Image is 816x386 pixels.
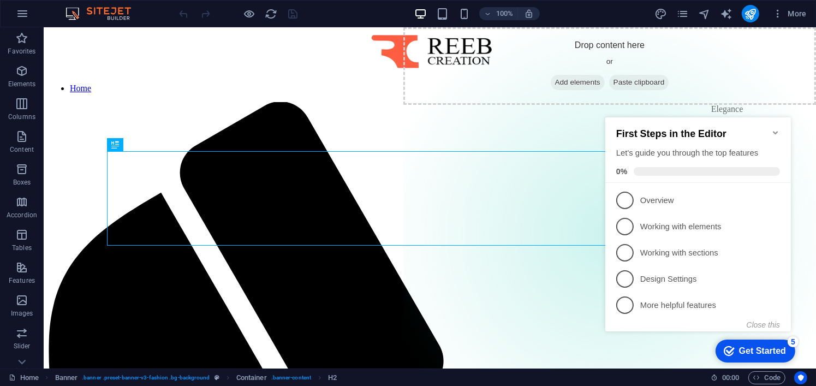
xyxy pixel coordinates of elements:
button: 100% [479,7,518,20]
button: Close this [146,219,179,228]
div: Minimize checklist [170,27,179,36]
div: Get Started 5 items remaining, 0% complete [115,239,194,262]
a: Click to cancel selection. Double-click to open Pages [9,371,39,384]
button: navigator [698,7,711,20]
li: Design Settings [4,165,190,191]
button: text_generator [720,7,733,20]
p: Boxes [13,178,31,187]
button: Code [748,371,785,384]
button: pages [676,7,689,20]
p: Working with sections [39,146,170,158]
span: : [730,373,731,382]
h2: First Steps in the Editor [15,27,179,39]
button: reload [265,7,278,20]
i: Navigator [698,8,711,20]
li: More helpful features [4,191,190,217]
h6: 100% [496,7,513,20]
i: AI Writer [720,8,732,20]
p: Content [10,145,34,154]
i: This element is a customizable preset [215,375,219,381]
button: More [768,5,811,22]
span: 00 00 [722,371,739,384]
span: 0% [15,66,33,75]
p: Slider [14,342,31,351]
button: design [654,7,668,20]
p: Overview [39,94,170,105]
li: Working with elements [4,112,190,139]
i: On resize automatically adjust zoom level to fit chosen device. [524,9,534,19]
nav: breadcrumb [55,371,337,384]
li: Working with sections [4,139,190,165]
p: Tables [12,244,32,252]
button: publish [742,5,759,22]
span: Add elements [507,47,561,63]
span: Click to select. Double-click to edit [55,371,78,384]
p: Accordion [7,211,37,219]
span: Click to select. Double-click to edit [328,371,337,384]
p: Columns [8,112,35,121]
span: Click to select. Double-click to edit [236,371,267,384]
h6: Session time [711,371,740,384]
p: Favorites [8,47,35,56]
p: Working with elements [39,120,170,132]
span: . banner .preset-banner-v3-fashion .bg-background [82,371,210,384]
div: Let's guide you through the top features [15,46,179,58]
p: Images [11,309,33,318]
span: Paste clipboard [565,47,626,63]
p: Features [9,276,35,285]
li: Overview [4,86,190,112]
i: Design (Ctrl+Alt+Y) [654,8,667,20]
i: Pages (Ctrl+Alt+S) [676,8,689,20]
span: . banner-content [271,371,311,384]
p: Design Settings [39,173,170,184]
button: Click here to leave preview mode and continue editing [243,7,256,20]
button: Usercentrics [794,371,807,384]
i: Publish [744,8,757,20]
span: Code [753,371,781,384]
img: Editor Logo [63,7,145,20]
p: More helpful features [39,199,170,210]
div: 5 [187,235,198,246]
span: More [772,8,807,19]
i: Reload page [265,8,278,20]
div: Get Started [138,245,185,255]
p: Elements [8,80,36,88]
